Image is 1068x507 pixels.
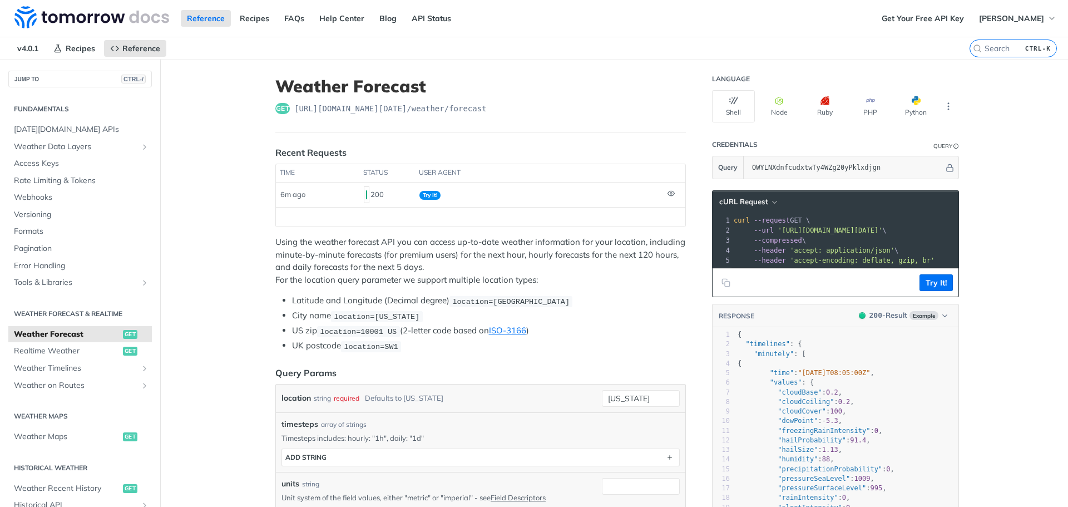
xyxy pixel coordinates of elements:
span: "[DATE]T08:05:00Z" [798,369,870,377]
svg: More ellipsis [943,101,953,111]
a: Reference [181,10,231,27]
span: : , [738,484,886,492]
span: "pressureSurfaceLevel" [778,484,866,492]
a: Webhooks [8,189,152,206]
button: 200200-ResultExample [853,310,953,321]
span: : { [738,340,802,348]
span: location=10001 US [320,327,397,336]
button: [PERSON_NAME] [973,10,1062,27]
button: Show subpages for Weather Timelines [140,364,149,373]
span: "cloudCover" [778,407,826,415]
div: 8 [713,397,730,407]
span: --header [754,257,786,264]
h2: Historical Weather [8,463,152,473]
a: Reference [104,40,166,57]
a: Pagination [8,240,152,257]
span: Query [718,163,738,173]
button: Hide [944,162,956,173]
li: US zip (2-letter code based on ) [292,324,686,337]
div: Query [933,142,952,150]
div: 9 [713,407,730,416]
span: --header [754,247,786,254]
span: "rainIntensity" [778,494,838,501]
span: 0.2 [826,388,838,396]
a: Tools & LibrariesShow subpages for Tools & Libraries [8,274,152,291]
span: 5.3 [826,417,838,425]
th: time [276,164,359,182]
span: 1009 [854,475,871,483]
span: : , [738,369,874,377]
div: 3 [713,235,731,245]
span: CTRL-/ [121,75,146,83]
span: 1.13 [822,446,838,454]
button: Ruby [803,90,846,122]
p: Using the weather forecast API you can access up-to-date weather information for your location, i... [275,236,686,286]
span: "hailProbability" [778,436,846,444]
span: v4.0.1 [11,40,44,57]
div: 16 [713,474,730,484]
span: location=[US_STATE] [334,312,419,321]
span: : , [738,436,871,444]
span: Access Keys [14,158,149,169]
a: Weather on RoutesShow subpages for Weather on Routes [8,377,152,394]
button: Show subpages for Weather on Routes [140,381,149,390]
span: { [738,360,741,367]
span: 100 [830,407,842,415]
a: Versioning [8,206,152,223]
span: "minutely" [754,350,794,358]
div: required [334,390,359,406]
p: Unit system of the field values, either "metric" or "imperial" - see [281,493,597,503]
div: string [314,390,331,406]
span: GET \ [734,216,810,224]
span: Realtime Weather [14,346,120,357]
span: Rate Limiting & Tokens [14,175,149,186]
span: - [822,417,826,425]
div: Language [712,75,750,83]
div: 5 [713,368,730,378]
a: ISO-3166 [489,325,526,336]
span: 0 [874,427,878,435]
a: API Status [406,10,457,27]
span: --request [754,216,790,224]
th: status [359,164,415,182]
a: Weather Forecastget [8,326,152,343]
img: Tomorrow.io Weather API Docs [14,6,169,28]
div: array of strings [321,420,367,430]
div: 11 [713,426,730,436]
div: Recent Requests [275,146,347,159]
span: : , [738,465,894,473]
button: ADD string [282,449,679,466]
li: City name [292,309,686,322]
span: --compressed [754,237,802,244]
span: : , [738,494,850,501]
span: get [123,347,137,356]
div: 7 [713,388,730,397]
span: 0 [842,494,846,501]
span: : , [738,446,842,454]
span: get [123,484,137,493]
div: 5 [713,255,731,265]
span: "cloudCeiling" [778,398,834,406]
span: --url [754,227,774,234]
span: Error Handling [14,260,149,272]
span: "precipitationProbability" [778,465,882,473]
h2: Weather Forecast & realtime [8,309,152,319]
span: : , [738,455,834,463]
a: FAQs [278,10,310,27]
span: : , [738,398,854,406]
div: 1 [713,330,730,339]
div: QueryInformation [933,142,959,150]
div: 4 [713,359,730,368]
a: Help Center [313,10,370,27]
div: 18 [713,493,730,503]
span: get [123,432,137,441]
span: [PERSON_NAME] [979,13,1044,23]
span: "humidity" [778,455,818,463]
span: Reference [122,43,160,53]
div: 3 [713,350,730,359]
span: "values" [770,378,802,386]
div: 13 [713,445,730,455]
span: Webhooks [14,192,149,203]
button: PHP [849,90,892,122]
h2: Weather Maps [8,411,152,421]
